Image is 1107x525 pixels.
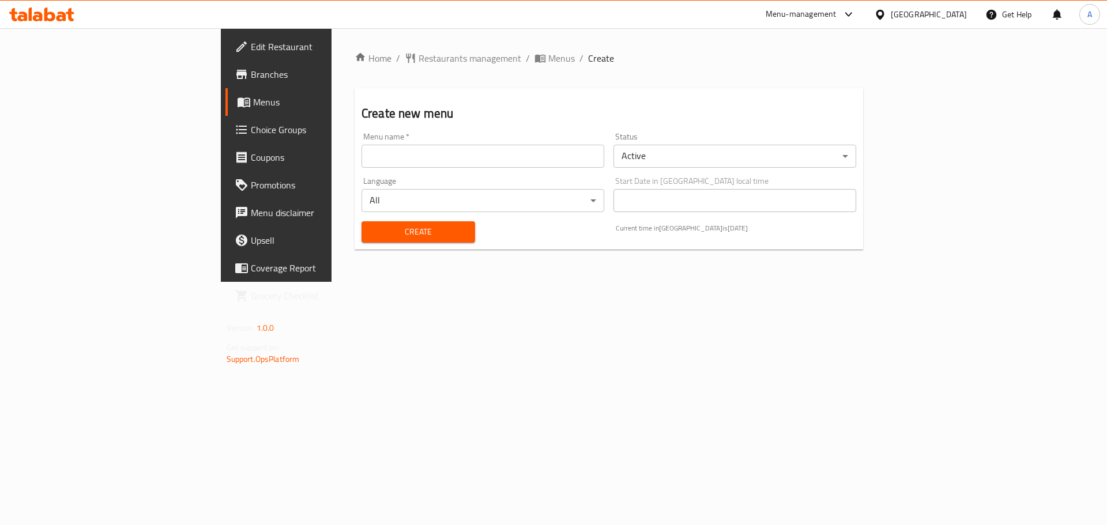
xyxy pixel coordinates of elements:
a: Menus [534,51,575,65]
p: Current time in [GEOGRAPHIC_DATA] is [DATE] [616,223,856,233]
span: Get support on: [227,340,280,355]
a: Support.OpsPlatform [227,352,300,367]
input: Please enter Menu name [362,145,604,168]
a: Menus [225,88,406,116]
li: / [526,51,530,65]
h2: Create new menu [362,105,856,122]
span: Menu disclaimer [251,206,397,220]
a: Coverage Report [225,254,406,282]
a: Edit Restaurant [225,33,406,61]
div: Menu-management [766,7,837,21]
a: Upsell [225,226,406,254]
span: Coupons [251,150,397,164]
li: / [579,51,583,65]
div: Active [613,145,856,168]
button: Create [362,221,475,243]
span: A [1087,8,1092,21]
span: Edit Restaurant [251,40,397,54]
span: Restaurants management [419,51,521,65]
a: Menu disclaimer [225,199,406,226]
span: Choice Groups [251,123,397,137]
div: All [362,189,604,212]
div: [GEOGRAPHIC_DATA] [891,8,967,21]
span: 1.0.0 [257,320,274,335]
a: Promotions [225,171,406,199]
span: Create [371,225,466,239]
a: Coupons [225,143,406,171]
span: Version: [227,320,255,335]
a: Choice Groups [225,116,406,143]
nav: breadcrumb [355,51,863,65]
span: Menus [548,51,575,65]
a: Grocery Checklist [225,282,406,309]
span: Promotions [251,178,397,192]
a: Branches [225,61,406,88]
span: Upsell [251,233,397,247]
span: Grocery Checklist [251,289,397,303]
span: Coverage Report [251,261,397,275]
span: Menus [253,95,397,109]
span: Branches [251,67,397,81]
span: Create [588,51,614,65]
a: Restaurants management [405,51,521,65]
